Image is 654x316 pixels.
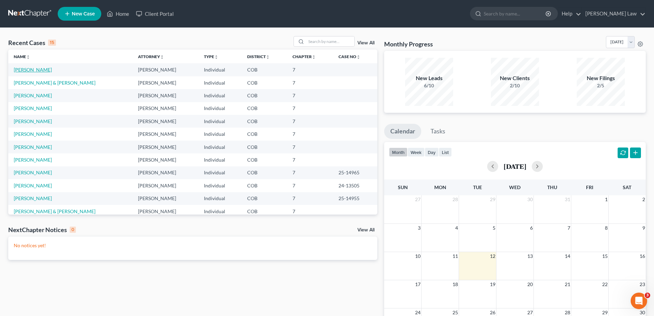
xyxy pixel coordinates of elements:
[14,105,52,111] a: [PERSON_NAME]
[527,195,533,204] span: 30
[414,280,421,288] span: 17
[527,252,533,260] span: 13
[333,192,377,205] td: 25-14955
[405,74,453,82] div: New Leads
[198,166,242,179] td: Individual
[14,208,95,214] a: [PERSON_NAME] & [PERSON_NAME]
[242,166,287,179] td: COB
[489,252,496,260] span: 12
[103,8,133,20] a: Home
[198,89,242,102] td: Individual
[529,224,533,232] span: 6
[133,166,198,179] td: [PERSON_NAME]
[160,55,164,59] i: unfold_more
[287,192,333,205] td: 7
[14,144,52,150] a: [PERSON_NAME]
[198,179,242,192] td: Individual
[417,224,421,232] span: 3
[333,179,377,192] td: 24-13505
[8,226,76,234] div: NextChapter Notices
[198,102,242,115] td: Individual
[14,170,52,175] a: [PERSON_NAME]
[339,54,360,59] a: Case Nounfold_more
[247,54,270,59] a: Districtunfold_more
[242,153,287,166] td: COB
[133,76,198,89] td: [PERSON_NAME]
[133,102,198,115] td: [PERSON_NAME]
[357,41,375,45] a: View All
[642,224,646,232] span: 9
[198,128,242,140] td: Individual
[491,82,539,89] div: 2/10
[133,115,198,128] td: [PERSON_NAME]
[577,74,625,82] div: New Filings
[645,293,650,298] span: 3
[133,205,198,218] td: [PERSON_NAME]
[287,128,333,140] td: 7
[558,8,581,20] a: Help
[425,148,439,157] button: day
[357,228,375,232] a: View All
[414,195,421,204] span: 27
[133,63,198,76] td: [PERSON_NAME]
[287,166,333,179] td: 7
[504,163,526,170] h2: [DATE]
[452,280,459,288] span: 18
[489,280,496,288] span: 19
[492,224,496,232] span: 5
[133,141,198,153] td: [PERSON_NAME]
[242,63,287,76] td: COB
[527,280,533,288] span: 20
[389,148,408,157] button: month
[434,184,446,190] span: Mon
[8,39,56,47] div: Recent Cases
[452,252,459,260] span: 11
[384,40,433,48] h3: Monthly Progress
[242,179,287,192] td: COB
[14,80,95,86] a: [PERSON_NAME] & [PERSON_NAME]
[14,157,52,163] a: [PERSON_NAME]
[639,252,646,260] span: 16
[455,224,459,232] span: 4
[287,115,333,128] td: 7
[287,141,333,153] td: 7
[214,55,218,59] i: unfold_more
[14,195,52,201] a: [PERSON_NAME]
[48,40,56,46] div: 15
[287,153,333,166] td: 7
[287,205,333,218] td: 7
[398,184,408,190] span: Sun
[564,252,571,260] span: 14
[198,192,242,205] td: Individual
[242,76,287,89] td: COB
[287,76,333,89] td: 7
[198,153,242,166] td: Individual
[604,224,608,232] span: 8
[333,166,377,179] td: 25-14965
[287,179,333,192] td: 7
[287,89,333,102] td: 7
[577,82,625,89] div: 2/5
[408,148,425,157] button: week
[133,128,198,140] td: [PERSON_NAME]
[356,55,360,59] i: unfold_more
[72,11,95,17] span: New Case
[405,82,453,89] div: 6/10
[26,55,30,59] i: unfold_more
[604,195,608,204] span: 1
[306,36,354,46] input: Search by name...
[452,195,459,204] span: 28
[489,195,496,204] span: 29
[14,242,372,249] p: No notices yet!
[491,74,539,82] div: New Clients
[198,205,242,218] td: Individual
[384,124,421,139] a: Calendar
[198,76,242,89] td: Individual
[601,252,608,260] span: 15
[242,89,287,102] td: COB
[14,118,52,124] a: [PERSON_NAME]
[287,102,333,115] td: 7
[439,148,452,157] button: list
[564,280,571,288] span: 21
[292,54,316,59] a: Chapterunfold_more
